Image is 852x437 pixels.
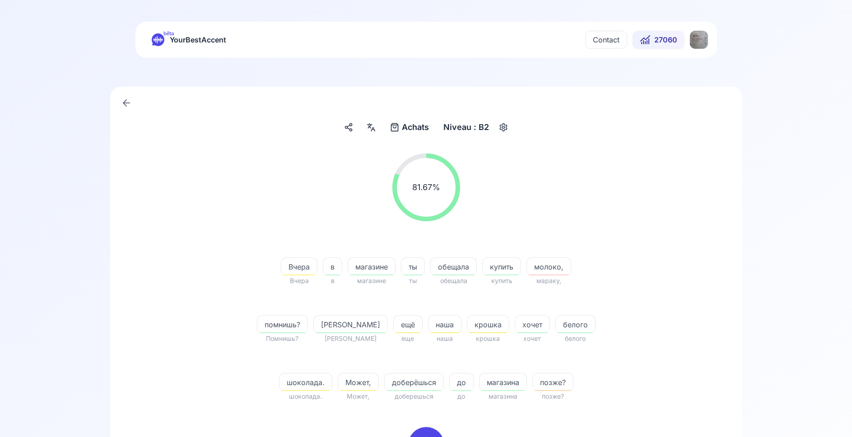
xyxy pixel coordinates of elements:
[338,391,379,402] span: Может,
[279,373,332,391] button: шоколада.
[633,31,684,49] button: 27060
[428,333,461,344] span: наша
[384,391,444,402] span: доберешься
[170,33,226,46] span: YourBestAccent
[393,315,423,333] button: ещё
[279,391,332,402] span: шоколада.
[279,377,332,388] span: шоколада.
[430,257,477,275] button: обещала
[467,333,509,344] span: крошка
[533,377,573,388] span: позже?
[430,275,477,286] span: обещала
[384,373,444,391] button: доберёшься
[526,275,571,286] span: мараку,
[338,373,379,391] button: Может,
[338,377,378,388] span: Может,
[313,315,388,333] button: [PERSON_NAME]
[515,333,550,344] span: хочет
[532,373,573,391] button: позже?
[323,261,342,272] span: в
[348,275,396,286] span: магазине
[323,275,342,286] span: в
[654,34,677,45] span: 27060
[450,377,473,388] span: до
[257,319,307,330] span: помнишь?
[163,30,174,37] span: bêta
[515,315,550,333] button: хочет
[515,319,549,330] span: хочет
[526,257,571,275] button: молоко,
[467,319,509,330] span: крошка
[412,181,440,194] span: 81.67 %
[428,315,461,333] button: наша
[440,119,511,135] button: Niveau : B2
[257,315,308,333] button: помнишь?
[482,257,521,275] button: купить
[555,315,596,333] button: белого
[431,261,476,272] span: обещала
[532,391,573,402] span: позже?
[527,261,571,272] span: молоко,
[402,121,429,134] span: Achats
[483,261,521,272] span: купить
[401,257,425,275] button: ты
[401,261,424,272] span: ты
[257,333,308,344] span: Помнишь?
[313,333,388,344] span: [PERSON_NAME]
[556,319,595,330] span: белого
[323,257,342,275] button: в
[428,319,461,330] span: наша
[281,275,317,286] span: Вчера
[281,261,317,272] span: Вчера
[394,319,422,330] span: ещё
[449,373,474,391] button: до
[281,257,317,275] button: Вчера
[482,275,521,286] span: купить
[585,31,627,49] button: Contact
[386,119,433,135] button: Achats
[393,333,423,344] span: еще
[555,333,596,344] span: белого
[314,319,387,330] span: [PERSON_NAME]
[401,275,425,286] span: ты
[440,119,493,135] div: Niveau : B2
[690,31,708,49] img: DH
[480,377,526,388] span: магазина
[467,315,509,333] button: крошка
[479,373,527,391] button: магазина
[348,261,395,272] span: магазине
[385,377,443,388] span: доберёшься
[449,391,474,402] span: до
[348,257,396,275] button: магазине
[479,391,527,402] span: магазина
[144,33,233,46] a: bêtaYourBestAccent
